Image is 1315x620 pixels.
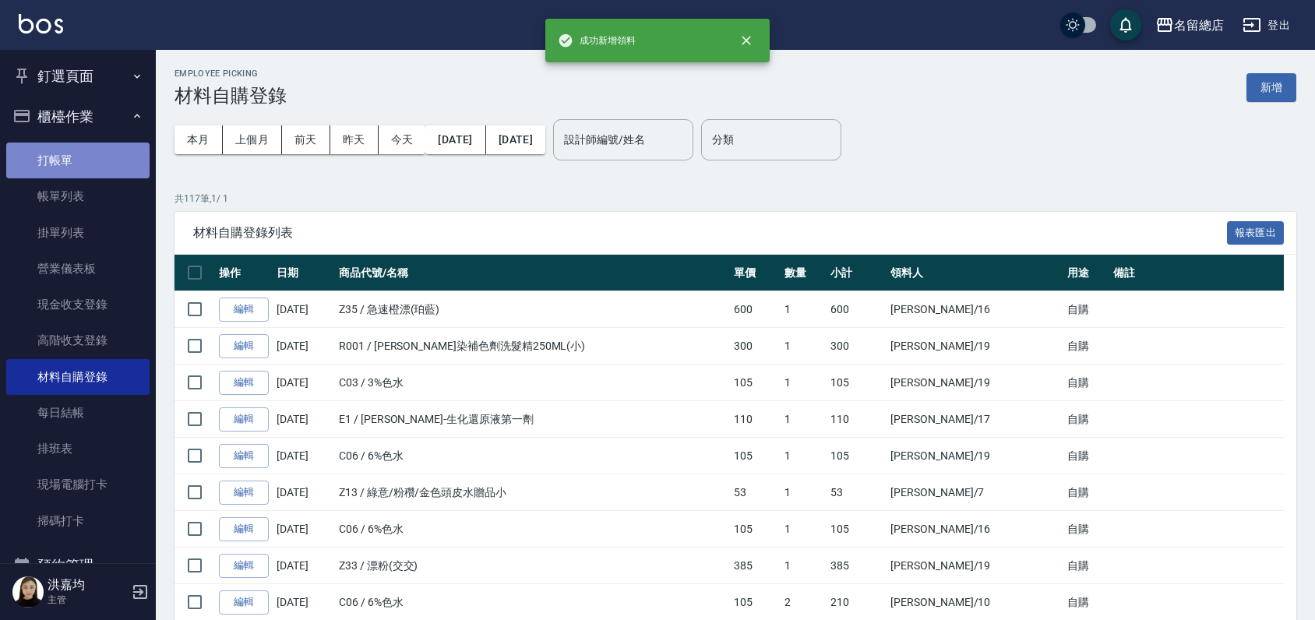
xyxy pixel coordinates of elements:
[6,359,150,395] a: 材料自購登錄
[781,328,827,365] td: 1
[827,548,887,584] td: 385
[330,125,379,154] button: 昨天
[887,328,1063,365] td: [PERSON_NAME] /19
[6,395,150,431] a: 每日結帳
[781,511,827,548] td: 1
[219,554,269,578] a: 編輯
[379,125,426,154] button: 今天
[1227,221,1285,245] button: 報表匯出
[827,365,887,401] td: 105
[827,474,887,511] td: 53
[273,328,335,365] td: [DATE]
[827,291,887,328] td: 600
[781,438,827,474] td: 1
[1246,79,1296,94] a: 新增
[827,255,887,291] th: 小計
[219,298,269,322] a: 編輯
[193,225,1227,241] span: 材料自購登錄列表
[335,438,730,474] td: C06 / 6%色水
[19,14,63,33] img: Logo
[175,192,1296,206] p: 共 117 筆, 1 / 1
[887,365,1063,401] td: [PERSON_NAME] /19
[827,438,887,474] td: 105
[730,438,781,474] td: 105
[730,328,781,365] td: 300
[887,548,1063,584] td: [PERSON_NAME] /19
[6,178,150,214] a: 帳單列表
[887,291,1063,328] td: [PERSON_NAME] /16
[1227,224,1285,239] a: 報表匯出
[1063,474,1109,511] td: 自購
[781,291,827,328] td: 1
[273,291,335,328] td: [DATE]
[48,577,127,593] h5: 洪嘉均
[6,97,150,137] button: 櫃檯作業
[1063,511,1109,548] td: 自購
[335,548,730,584] td: Z33 / 漂粉(交交)
[887,255,1063,291] th: 領料人
[1246,73,1296,102] button: 新增
[887,438,1063,474] td: [PERSON_NAME] /19
[730,511,781,548] td: 105
[6,467,150,502] a: 現場電腦打卡
[335,255,730,291] th: 商品代號/名稱
[335,365,730,401] td: C03 / 3%色水
[273,438,335,474] td: [DATE]
[335,401,730,438] td: E1 / [PERSON_NAME]-生化還原液第一劑
[1149,9,1230,41] button: 名留總店
[219,407,269,432] a: 編輯
[223,125,282,154] button: 上個月
[273,474,335,511] td: [DATE]
[1236,11,1296,40] button: 登出
[219,444,269,468] a: 編輯
[6,143,150,178] a: 打帳單
[6,503,150,539] a: 掃碼打卡
[335,474,730,511] td: Z13 / 綠意/粉穳/金色頭皮水贈品小
[215,255,273,291] th: 操作
[781,548,827,584] td: 1
[730,255,781,291] th: 單價
[6,431,150,467] a: 排班表
[558,33,636,48] span: 成功新增領料
[1063,401,1109,438] td: 自購
[6,287,150,322] a: 現金收支登錄
[729,23,763,58] button: close
[175,69,287,79] h2: Employee Picking
[12,576,44,608] img: Person
[6,545,150,586] button: 預約管理
[486,125,545,154] button: [DATE]
[1063,548,1109,584] td: 自購
[781,255,827,291] th: 數量
[335,291,730,328] td: Z35 / 急速橙漂(珀藍)
[219,481,269,505] a: 編輯
[175,85,287,107] h3: 材料自購登錄
[781,365,827,401] td: 1
[730,548,781,584] td: 385
[1063,365,1109,401] td: 自購
[425,125,485,154] button: [DATE]
[219,590,269,615] a: 編輯
[781,474,827,511] td: 1
[6,322,150,358] a: 高階收支登錄
[781,401,827,438] td: 1
[219,334,269,358] a: 編輯
[827,401,887,438] td: 110
[730,474,781,511] td: 53
[273,511,335,548] td: [DATE]
[273,255,335,291] th: 日期
[887,474,1063,511] td: [PERSON_NAME] /7
[6,215,150,251] a: 掛單列表
[887,401,1063,438] td: [PERSON_NAME] /17
[273,548,335,584] td: [DATE]
[335,328,730,365] td: R001 / [PERSON_NAME]染補色劑洗髮精250ML(小)
[6,56,150,97] button: 釘選頁面
[1110,9,1141,41] button: save
[730,365,781,401] td: 105
[887,511,1063,548] td: [PERSON_NAME] /16
[1063,328,1109,365] td: 自購
[273,401,335,438] td: [DATE]
[1174,16,1224,35] div: 名留總店
[1063,291,1109,328] td: 自購
[1109,255,1284,291] th: 備註
[175,125,223,154] button: 本月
